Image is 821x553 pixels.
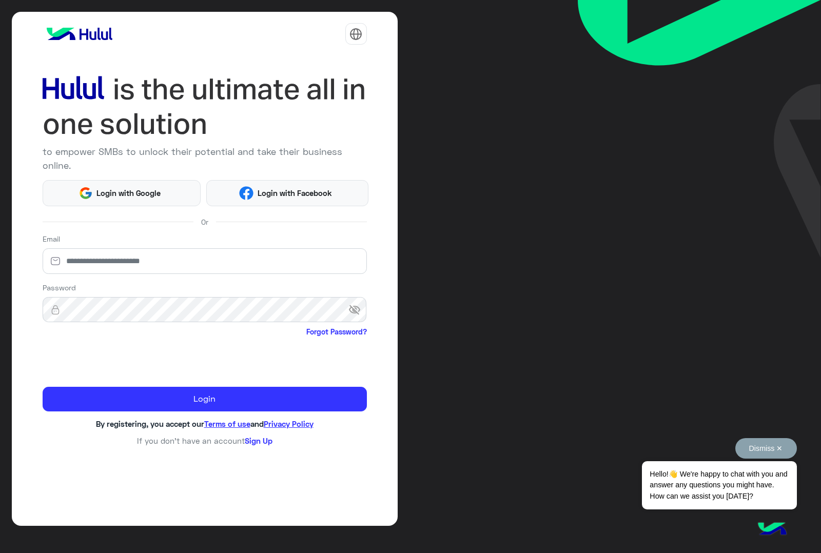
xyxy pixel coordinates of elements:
button: Login [43,387,367,411]
button: Login with Facebook [206,180,368,206]
img: Facebook [239,186,253,201]
a: Sign Up [245,436,272,445]
label: Password [43,282,76,293]
button: Dismiss ✕ [735,438,797,459]
a: Terms of use [204,419,250,428]
img: logo [43,24,116,44]
p: to empower SMBs to unlock their potential and take their business online. [43,145,367,172]
span: Or [201,216,208,227]
span: Hello!👋 We're happy to chat with you and answer any questions you might have. How can we assist y... [642,461,796,509]
span: Login with Facebook [253,187,336,199]
button: Login with Google [43,180,201,206]
img: tab [349,28,362,41]
span: By registering, you accept our [96,419,204,428]
span: and [250,419,264,428]
img: Google [79,186,93,201]
img: hulul-logo.png [754,512,790,548]
span: Login with Google [93,187,165,199]
iframe: reCAPTCHA [43,339,199,379]
img: lock [43,305,68,315]
img: hululLoginTitle_EN.svg [43,72,367,141]
img: email [43,256,68,266]
a: Forgot Password? [306,326,367,337]
label: Email [43,233,60,244]
span: visibility_off [348,301,367,319]
a: Privacy Policy [264,419,314,428]
h6: If you don’t have an account [43,436,367,445]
